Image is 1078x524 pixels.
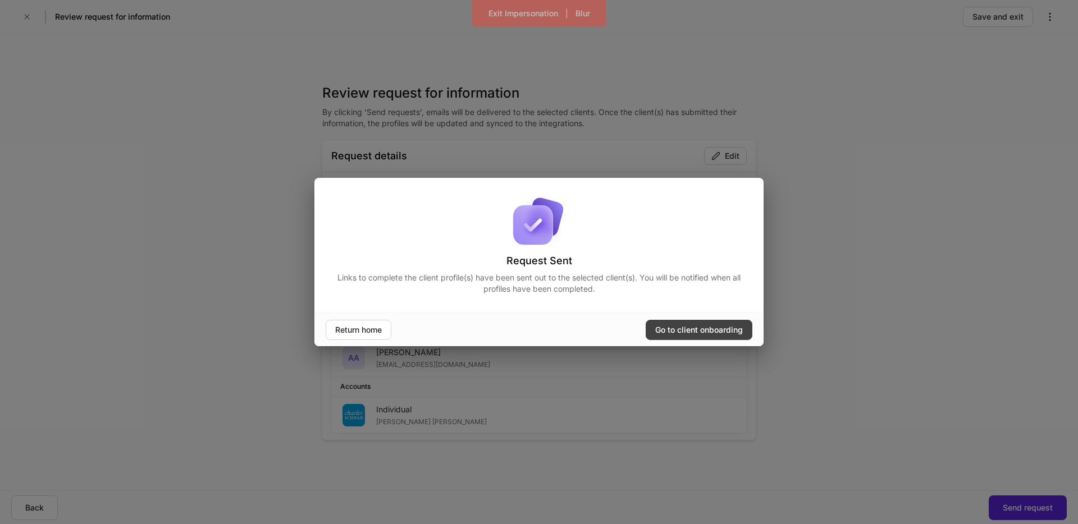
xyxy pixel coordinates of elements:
div: Return home [335,324,382,335]
div: Exit Impersonation [488,8,558,19]
div: Blur [575,8,590,19]
p: Links to complete the client profile(s) have been sent out to the selected client(s). You will be... [328,272,750,295]
h4: Request Sent [506,254,572,268]
button: Return home [326,320,391,340]
button: Go to client onboarding [646,320,752,340]
div: Go to client onboarding [655,324,743,335]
